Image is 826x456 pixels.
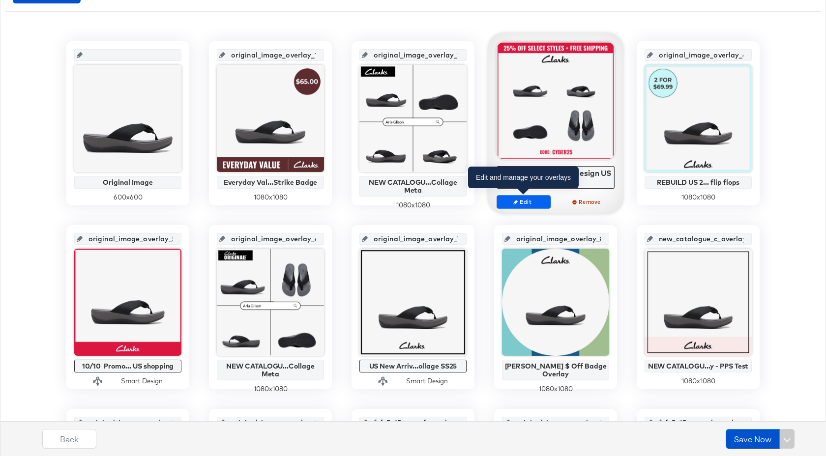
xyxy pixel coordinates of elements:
[565,198,610,205] span: Remove
[219,178,322,186] div: Everyday Val...Strike Badge
[77,178,179,186] div: Original Image
[501,198,546,205] span: Edit
[645,376,752,386] div: 1080 x 1080
[217,193,324,202] div: 1080 x 1080
[362,178,464,194] div: NEW CATALOGU...Collage Meta
[502,384,609,394] div: 1080 x 1080
[500,169,612,186] div: 10/10 collage smart design US Shopping
[497,195,551,209] button: Edit
[77,362,179,370] div: 10/10 Promo... US shopping
[362,362,464,370] div: US New Arriv...ollage SS25
[217,384,324,394] div: 1080 x 1080
[219,362,322,378] div: NEW CATALOGU...Collage Meta
[42,429,96,449] button: Back
[121,376,163,386] div: Smart Design
[645,193,752,202] div: 1080 x 1080
[560,195,615,209] button: Remove
[726,429,780,449] button: Save Now
[359,200,467,210] div: 1080 x 1080
[406,376,448,386] div: Smart Design
[647,178,749,186] div: REBUILD US 2... flip flops
[647,362,749,370] div: NEW CATALOGU...y - PPS Test
[504,362,607,378] div: [PERSON_NAME] $ Off Badge Overlay
[74,193,181,202] div: 600 x 600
